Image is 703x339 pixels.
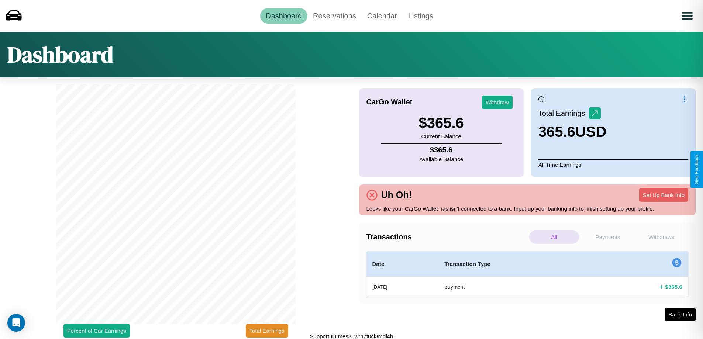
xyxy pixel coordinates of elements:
[444,260,586,269] h4: Transaction Type
[362,8,403,24] a: Calendar
[665,283,682,291] h4: $ 365.6
[665,308,696,321] button: Bank Info
[418,115,464,131] h3: $ 365.6
[307,8,362,24] a: Reservations
[538,124,607,140] h3: 365.6 USD
[366,98,413,106] h4: CarGo Wallet
[419,154,463,164] p: Available Balance
[694,155,699,184] div: Give Feedback
[260,8,307,24] a: Dashboard
[7,314,25,332] div: Open Intercom Messenger
[246,324,288,338] button: Total Earnings
[529,230,579,244] p: All
[372,260,433,269] h4: Date
[639,188,688,202] button: Set Up Bank Info
[366,277,439,297] th: [DATE]
[538,107,589,120] p: Total Earnings
[538,159,688,170] p: All Time Earnings
[366,251,689,297] table: simple table
[418,131,464,141] p: Current Balance
[403,8,439,24] a: Listings
[438,277,592,297] th: payment
[366,233,527,241] h4: Transactions
[677,6,697,26] button: Open menu
[482,96,513,109] button: Withdraw
[419,146,463,154] h4: $ 365.6
[7,39,113,70] h1: Dashboard
[583,230,633,244] p: Payments
[366,204,689,214] p: Looks like your CarGo Wallet has isn't connected to a bank. Input up your banking info to finish ...
[637,230,686,244] p: Withdraws
[63,324,130,338] button: Percent of Car Earnings
[378,190,416,200] h4: Uh Oh!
